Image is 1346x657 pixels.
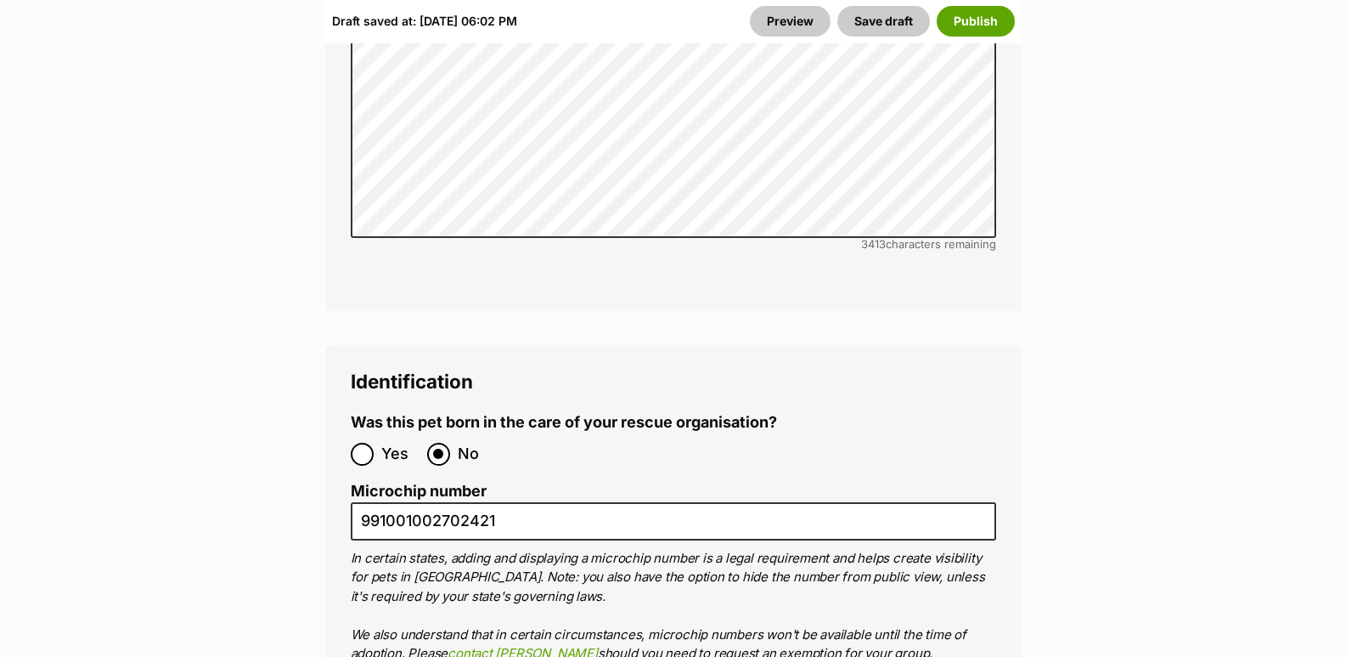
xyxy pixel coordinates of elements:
label: Was this pet born in the care of your rescue organisation? [351,414,777,432]
span: 3413 [861,237,886,251]
div: characters remaining [351,238,996,251]
span: Yes [381,443,419,466]
span: No [458,443,495,466]
label: Microchip number [351,483,996,501]
button: Publish [937,6,1015,37]
div: Draft saved at: [DATE] 06:02 PM [332,6,517,37]
button: Save draft [837,6,930,37]
a: Preview [750,6,831,37]
span: Identification [351,370,473,393]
